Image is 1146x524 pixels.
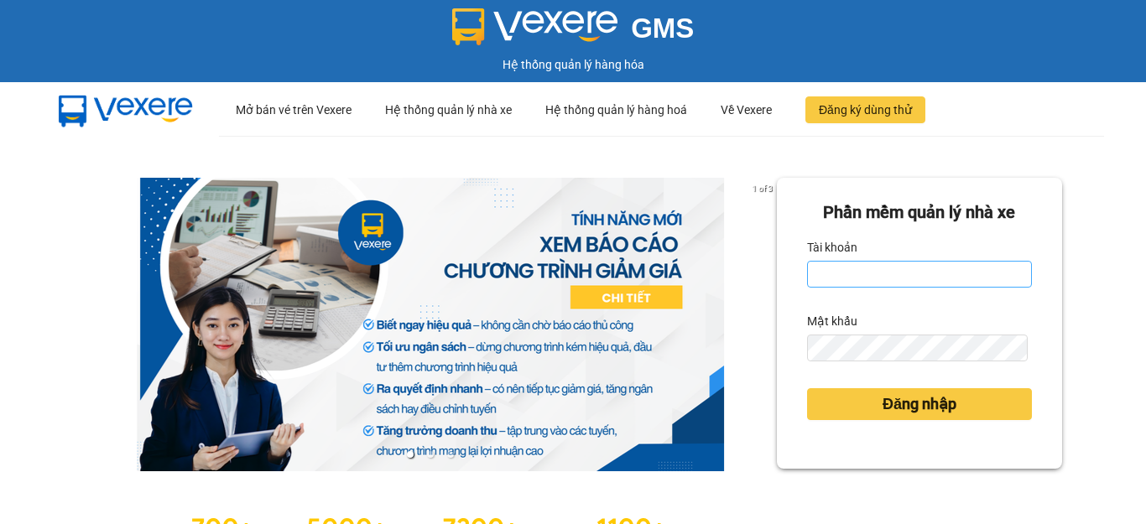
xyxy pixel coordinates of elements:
[807,388,1032,420] button: Đăng nhập
[84,178,107,471] button: previous slide / item
[447,451,454,458] li: slide item 3
[427,451,434,458] li: slide item 2
[748,178,777,200] p: 1 of 3
[819,101,912,119] span: Đăng ký dùng thử
[452,8,618,45] img: logo 2
[807,200,1032,226] div: Phần mềm quản lý nhà xe
[805,96,925,123] button: Đăng ký dùng thử
[883,392,956,416] span: Đăng nhập
[42,82,210,137] img: mbUUG5Q.png
[4,55,1142,74] div: Hệ thống quản lý hàng hóa
[452,25,695,39] a: GMS
[631,13,694,44] span: GMS
[807,234,857,261] label: Tài khoản
[721,83,772,137] div: Về Vexere
[807,335,1028,361] input: Mật khẩu
[236,83,352,137] div: Mở bán vé trên Vexere
[385,83,512,137] div: Hệ thống quản lý nhà xe
[545,83,687,137] div: Hệ thống quản lý hàng hoá
[407,451,414,458] li: slide item 1
[807,261,1032,288] input: Tài khoản
[807,308,857,335] label: Mật khẩu
[753,178,777,471] button: next slide / item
